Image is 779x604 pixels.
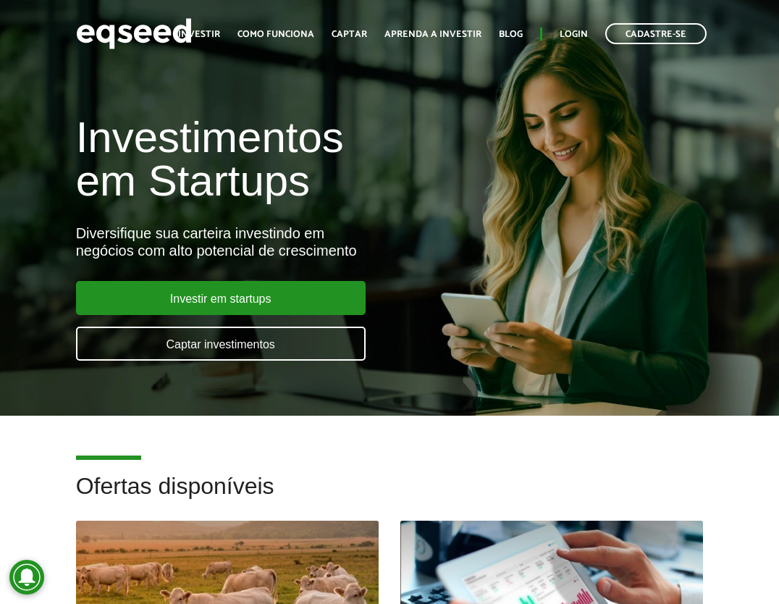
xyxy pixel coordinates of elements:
[76,327,366,361] a: Captar investimentos
[178,30,220,39] a: Investir
[384,30,481,39] a: Aprenda a investir
[332,30,367,39] a: Captar
[605,23,707,44] a: Cadastre-se
[76,225,444,259] div: Diversifique sua carteira investindo em negócios com alto potencial de crescimento
[560,30,588,39] a: Login
[499,30,523,39] a: Blog
[76,14,192,53] img: EqSeed
[76,474,704,521] h2: Ofertas disponíveis
[76,116,444,203] h1: Investimentos em Startups
[237,30,314,39] a: Como funciona
[76,281,366,315] a: Investir em startups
